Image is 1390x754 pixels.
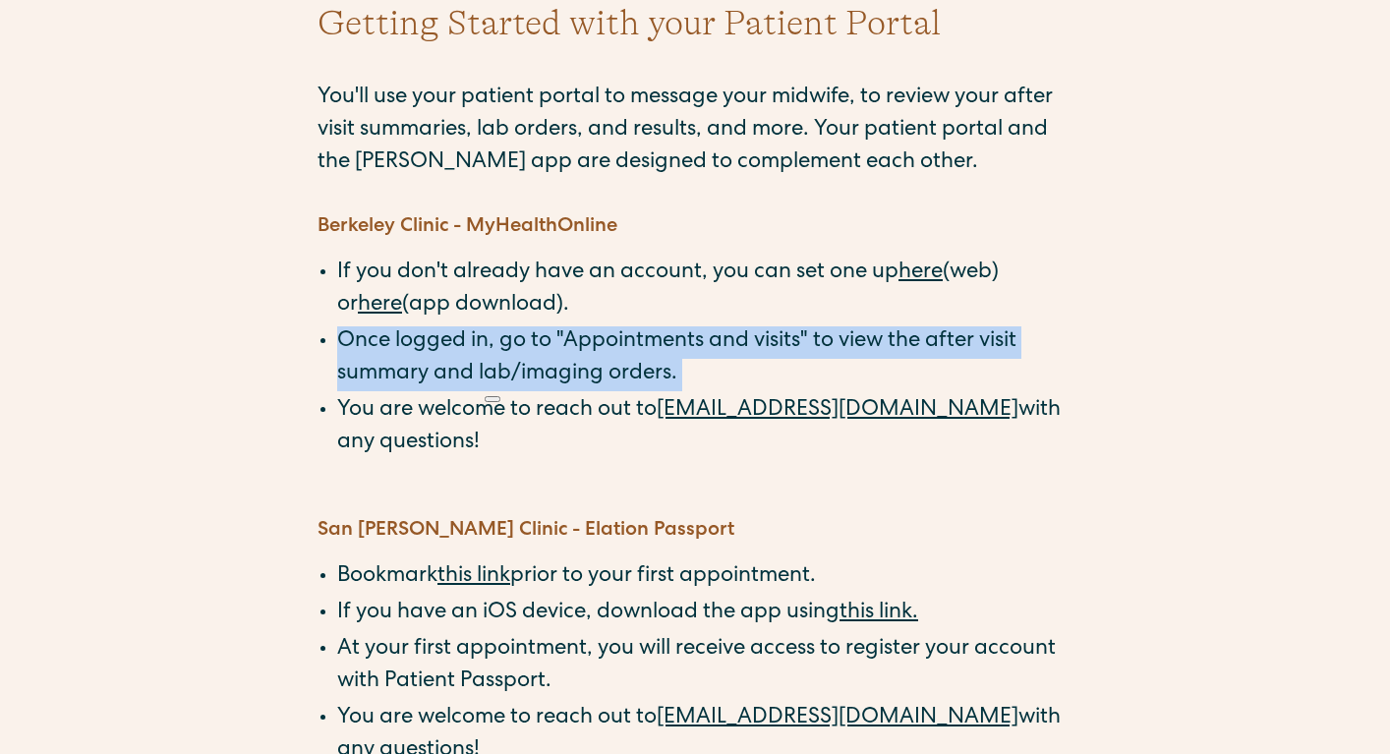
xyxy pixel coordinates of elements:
a: here [898,262,943,284]
li: At your first appointment, you will receive access to register your account with Patient Passport. [337,634,1072,699]
li: Bookmark prior to your first appointment. [337,561,1072,594]
p: You'll use your patient portal to message your midwife, to review your after visit summaries, lab... [318,50,1072,180]
p: ‍ [318,484,1072,516]
li: If you have an iOS device, download the app using ‍ [337,598,1072,630]
a: [EMAIL_ADDRESS][DOMAIN_NAME] [657,400,1018,422]
strong: Berkeley Clinic - MyHealthOnline [318,217,617,237]
a: here [358,295,402,317]
p: ‍ [318,180,1072,212]
li: Once logged in, go to "Appointments and visits" to view the after visit summary and lab/imaging o... [337,326,1072,391]
a: this link [437,566,510,588]
strong: San [PERSON_NAME] Clinic - Elation Passport [318,521,734,541]
a: this link. [840,603,918,624]
li: You are welcome to reach out to with any questions! [337,395,1072,460]
li: If you don't already have an account, you can set one up (web) or (app download). [337,258,1072,322]
a: [EMAIL_ADDRESS][DOMAIN_NAME] [657,708,1018,729]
